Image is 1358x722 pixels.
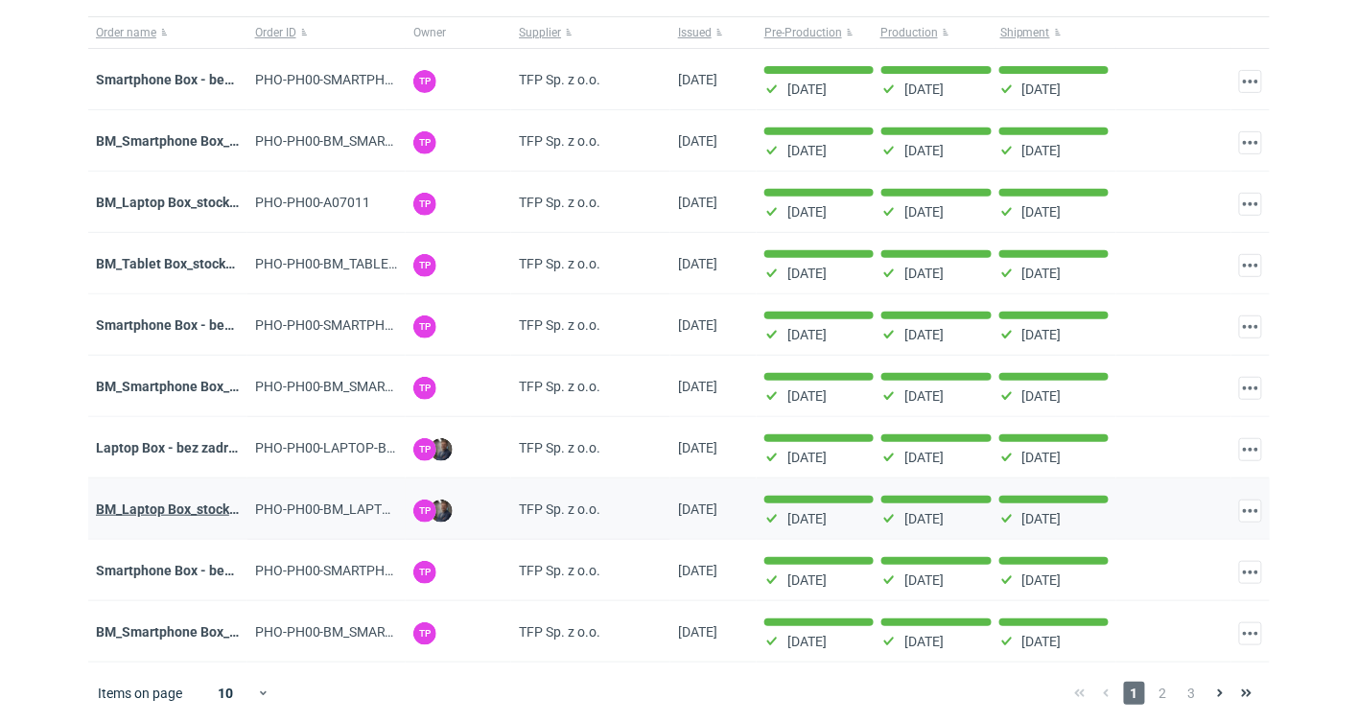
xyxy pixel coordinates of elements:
[98,684,182,703] span: Items on page
[255,624,538,640] span: PHO-PH00-BM_SMARTPHONE-BOX_STOCK_03
[519,561,600,580] span: TFP Sp. z o.o.
[1022,572,1062,588] p: [DATE]
[511,110,670,172] div: TFP Sp. z o.o.
[904,634,944,649] p: [DATE]
[413,70,436,93] figcaption: TP
[787,388,827,404] p: [DATE]
[511,478,670,540] div: TFP Sp. z o.o.
[1239,561,1262,584] button: Actions
[96,195,250,210] a: BM_Laptop Box_stock_04
[255,72,607,87] span: PHO-PH00-SMARTPHONE-BOX---BEZ-ZADRUKU---STOCK-5
[678,624,717,640] span: 27/05/2025
[678,195,717,210] span: 17/07/2025
[1239,500,1262,523] button: Actions
[678,317,717,333] span: 02/07/2025
[678,379,717,394] span: 02/07/2025
[511,540,670,601] div: TFP Sp. z o.o.
[678,25,712,40] span: Issued
[904,450,944,465] p: [DATE]
[787,82,827,97] p: [DATE]
[1022,143,1062,158] p: [DATE]
[413,438,436,461] figcaption: TP
[519,500,600,519] span: TFP Sp. z o.o.
[255,25,296,40] span: Order ID
[519,131,600,151] span: TFP Sp. z o.o.
[511,172,670,233] div: TFP Sp. z o.o.
[413,500,436,523] figcaption: TP
[96,72,338,87] a: Smartphone Box - bez zadruku - stock 5
[757,17,877,48] button: Pre-Production
[255,440,570,455] span: PHO-PH00-LAPTOP-BOX---BEZ-ZADRUKU---STOCK-2
[96,563,338,578] a: Smartphone Box - bez zadruku - stock 3
[511,601,670,663] div: TFP Sp. z o.o.
[511,49,670,110] div: TFP Sp. z o.o.
[511,417,670,478] div: TFP Sp. z o.o.
[255,195,371,210] span: PHO-PH00-A07011
[1153,682,1174,705] span: 2
[96,379,283,394] a: BM_Smartphone Box_stock_04
[247,17,407,48] button: Order ID
[511,294,670,356] div: TFP Sp. z o.o.
[1182,682,1203,705] span: 3
[904,82,944,97] p: [DATE]
[430,438,453,461] img: Maciej Sobola
[787,266,827,281] p: [DATE]
[96,501,250,517] a: BM_Laptop Box_stock_03
[511,356,670,417] div: TFP Sp. z o.o.
[255,379,538,394] span: PHO-PH00-BM_SMARTPHONE-BOX_STOCK_04
[413,25,446,40] span: Owner
[1239,70,1262,93] button: Actions
[1239,315,1262,338] button: Actions
[413,622,436,645] figcaption: TP
[1022,82,1062,97] p: [DATE]
[1022,511,1062,526] p: [DATE]
[787,450,827,465] p: [DATE]
[519,377,600,396] span: TFP Sp. z o.o.
[413,193,436,216] figcaption: TP
[96,317,338,333] a: Smartphone Box - bez zadruku - stock 4
[413,131,436,154] figcaption: TP
[430,500,453,523] img: Maciej Sobola
[996,17,1116,48] button: Shipment
[413,254,436,277] figcaption: TP
[1022,388,1062,404] p: [DATE]
[787,327,827,342] p: [DATE]
[904,266,944,281] p: [DATE]
[519,193,600,212] span: TFP Sp. z o.o.
[678,440,717,455] span: 03/06/2025
[1022,204,1062,220] p: [DATE]
[96,624,283,640] strong: BM_Smartphone Box_stock_03
[904,327,944,342] p: [DATE]
[1022,327,1062,342] p: [DATE]
[1022,266,1062,281] p: [DATE]
[787,572,827,588] p: [DATE]
[678,563,717,578] span: 27/05/2025
[678,501,717,517] span: 03/06/2025
[764,25,842,40] span: Pre-Production
[96,133,283,149] a: BM_Smartphone Box_stock_05
[904,511,944,526] p: [DATE]
[519,622,600,641] span: TFP Sp. z o.o.
[904,204,944,220] p: [DATE]
[255,317,607,333] span: PHO-PH00-SMARTPHONE-BOX---BEZ-ZADRUKU---STOCK-4
[1022,450,1062,465] p: [DATE]
[255,563,607,578] span: PHO-PH00-SMARTPHONE-BOX---BEZ-ZADRUKU---STOCK-3
[877,17,996,48] button: Production
[96,256,246,271] strong: BM_Tablet Box_stock_02
[255,256,495,271] span: PHO-PH00-BM_TABLET-BOX_STOCK_02
[787,204,827,220] p: [DATE]
[1022,634,1062,649] p: [DATE]
[96,25,156,40] span: Order name
[511,17,670,48] button: Supplier
[413,315,436,338] figcaption: TP
[904,572,944,588] p: [DATE]
[1239,193,1262,216] button: Actions
[904,143,944,158] p: [DATE]
[1124,682,1145,705] span: 1
[519,70,600,89] span: TFP Sp. z o.o.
